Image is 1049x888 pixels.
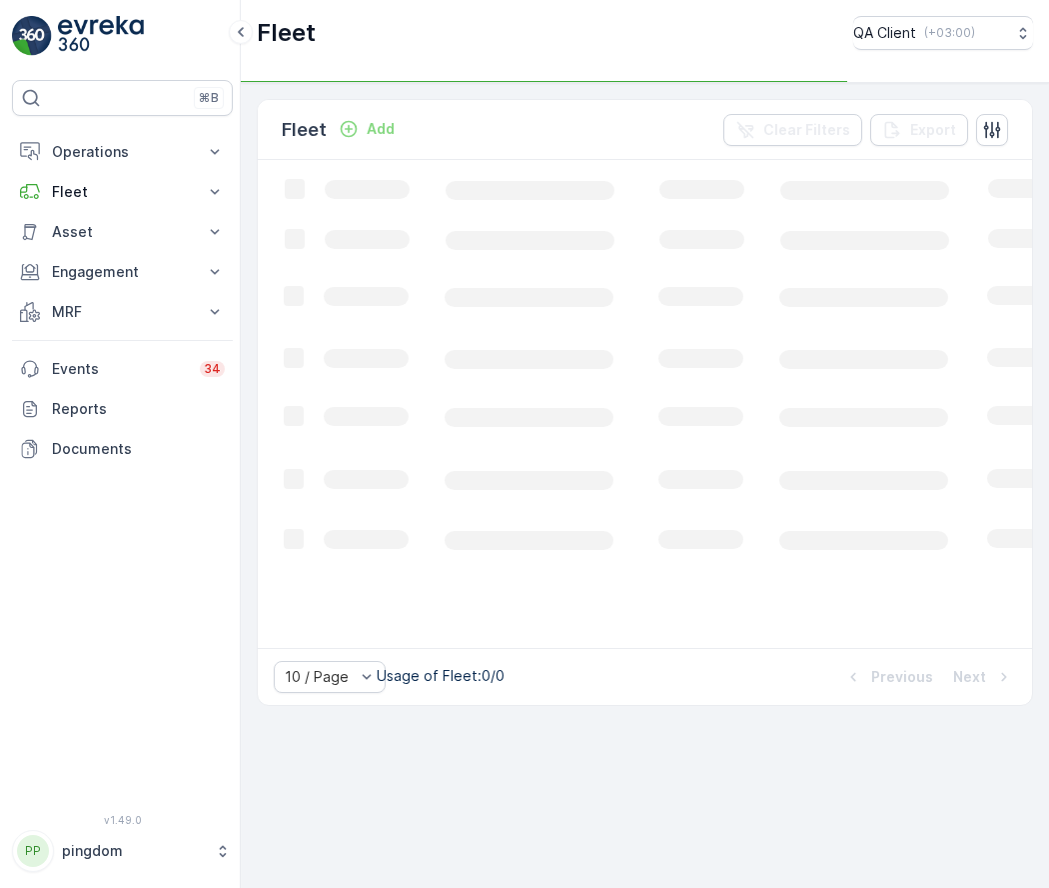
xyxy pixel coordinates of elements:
[52,399,225,419] p: Reports
[204,361,221,377] p: 34
[12,814,233,826] span: v 1.49.0
[12,252,233,292] button: Engagement
[58,16,144,56] img: logo_light-DOdMpM7g.png
[331,117,403,141] button: Add
[12,349,233,389] a: Events34
[924,25,975,41] p: ( +03:00 )
[52,439,225,459] p: Documents
[12,389,233,429] a: Reports
[52,359,188,379] p: Events
[953,667,986,687] p: Next
[367,119,395,139] p: Add
[12,212,233,252] button: Asset
[199,90,219,106] p: ⌘B
[282,116,327,144] p: Fleet
[910,120,956,140] p: Export
[12,132,233,172] button: Operations
[870,114,968,146] button: Export
[12,429,233,469] a: Documents
[17,835,49,867] div: PP
[12,16,52,56] img: logo
[853,23,916,43] p: QA Client
[257,17,316,49] p: Fleet
[871,667,933,687] p: Previous
[723,114,862,146] button: Clear Filters
[52,182,193,202] p: Fleet
[841,665,935,689] button: Previous
[52,222,193,242] p: Asset
[52,262,193,282] p: Engagement
[12,830,233,872] button: PPpingdom
[377,666,505,686] p: Usage of Fleet : 0/0
[12,172,233,212] button: Fleet
[62,841,205,861] p: pingdom
[52,302,193,322] p: MRF
[763,120,850,140] p: Clear Filters
[52,142,193,162] p: Operations
[951,665,1016,689] button: Next
[12,292,233,332] button: MRF
[853,16,1033,50] button: QA Client(+03:00)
